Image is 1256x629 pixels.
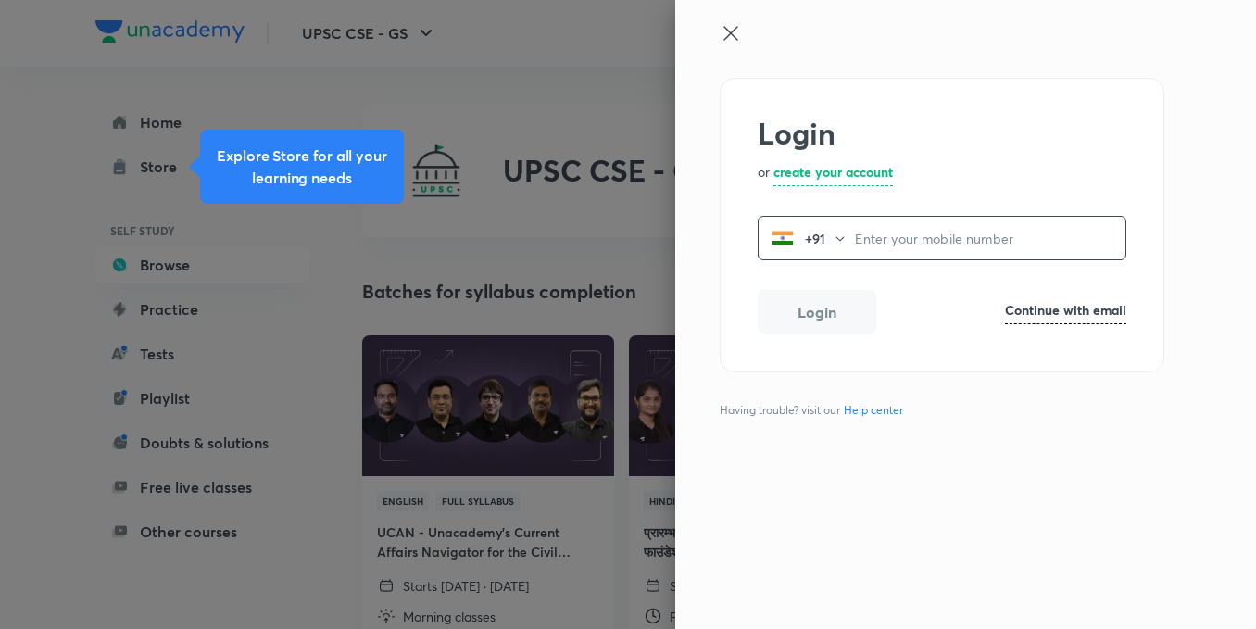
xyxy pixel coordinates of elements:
h6: create your account [773,162,893,182]
input: Enter your mobile number [855,220,1125,258]
button: Login [758,290,876,334]
h6: Continue with email [1005,300,1126,320]
a: Help center [840,402,907,419]
p: +91 [794,229,833,248]
h5: Explore Store for all your learning needs [215,145,389,189]
a: create your account [773,162,893,186]
h2: Login [758,116,1126,151]
span: Having trouble? visit our [720,402,911,419]
p: or [758,162,770,186]
img: India [772,227,794,249]
a: Continue with email [1005,300,1126,324]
